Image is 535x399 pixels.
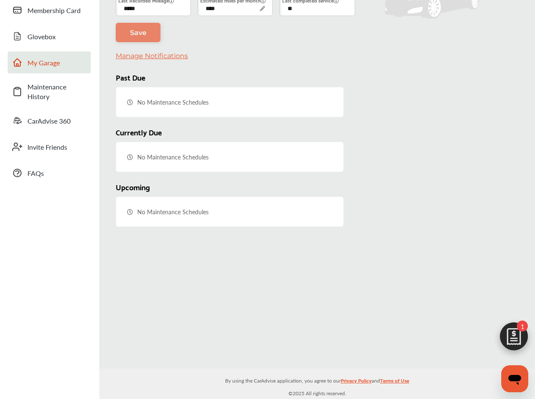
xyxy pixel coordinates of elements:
[130,29,147,37] span: Save
[136,206,210,218] span: No Maintenance Schedules
[27,5,87,15] span: Membership Card
[116,52,188,60] a: Manage Notifications
[8,110,91,132] a: CarAdvise 360
[27,58,87,67] span: My Garage
[116,180,150,193] span: Upcoming
[494,318,534,359] img: edit-cartIcon.11d11f9a.svg
[99,376,535,385] p: By using the CarAdvise application, you agree to our and
[8,51,91,73] a: My Garage
[8,25,91,47] a: Glovebox
[136,151,210,163] span: No Maintenance Schedules
[116,125,162,138] span: Currently Due
[136,96,210,108] span: No Maintenance Schedules
[27,168,87,178] span: FAQs
[27,116,87,126] span: CarAdvise 360
[8,136,91,158] a: Invite Friends
[116,70,145,84] span: Past Due
[501,365,528,392] iframe: Button to launch messaging window
[380,376,409,389] a: Terms of Use
[8,162,91,184] a: FAQs
[517,321,528,332] span: 1
[8,78,91,105] a: Maintenance History
[27,142,87,152] span: Invite Friends
[116,23,160,42] a: Save
[27,32,87,41] span: Glovebox
[341,376,372,389] a: Privacy Policy
[99,369,535,399] div: © 2025 All rights reserved.
[27,82,87,101] span: Maintenance History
